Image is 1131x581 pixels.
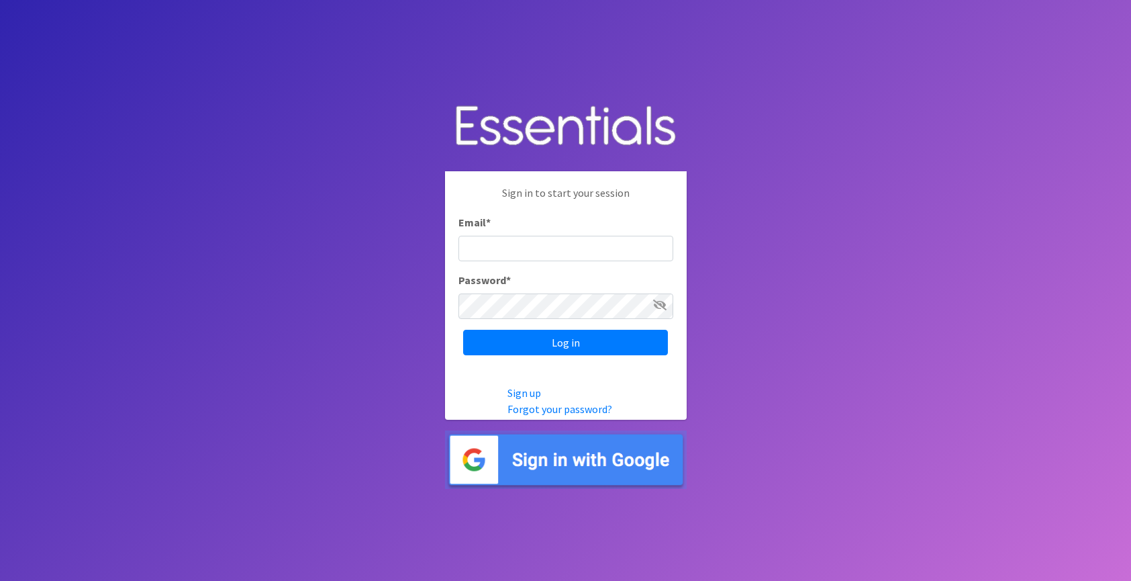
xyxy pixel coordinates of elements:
[458,214,491,230] label: Email
[507,402,612,416] a: Forgot your password?
[445,92,687,161] img: Human Essentials
[506,273,511,287] abbr: required
[507,386,541,400] a: Sign up
[458,272,511,288] label: Password
[458,185,673,214] p: Sign in to start your session
[445,431,687,489] img: Sign in with Google
[463,330,668,355] input: Log in
[486,216,491,229] abbr: required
